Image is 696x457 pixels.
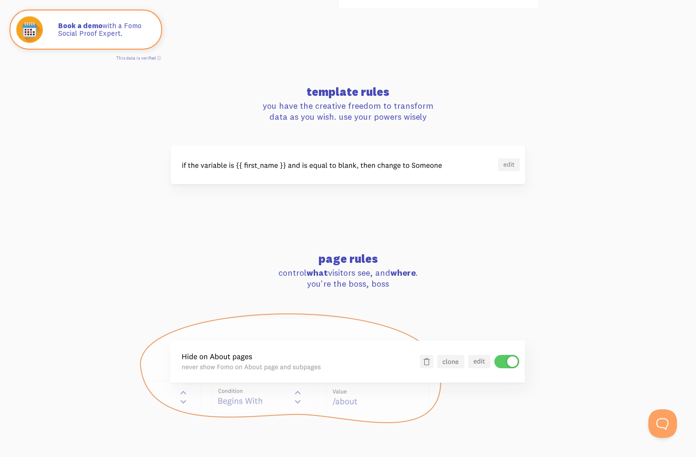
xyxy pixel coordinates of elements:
iframe: Help Scout Beacon - Open [648,409,677,438]
h3: page rules [82,253,614,264]
a: This data is verified ⓘ [116,55,161,61]
strong: where [390,267,416,278]
strong: what [307,267,328,278]
p: you have the creative freedom to transform data as you wish. use your powers wisely [82,100,614,123]
p: with a Fomo Social Proof Expert. [58,22,152,38]
h3: template rules [82,86,614,97]
img: Fomo [12,12,47,47]
img: page-rules-0e6b0490dd9ebfa6481ad8a672f286f7ba4a809a3b6b3563619a710f1e9325c7.png [139,312,557,424]
img: template-rules-4e8edb3b167c915cb1aaaf59280f2ab67a7c53d86f64bb54de29b0587e5a560c.svg [171,145,525,184]
strong: Book a demo [58,21,102,30]
p: control visitors see, and . you're the boss, boss [82,267,614,290]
